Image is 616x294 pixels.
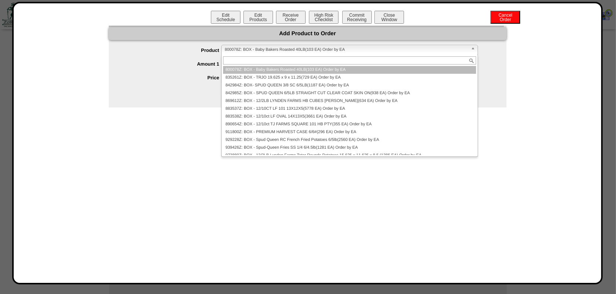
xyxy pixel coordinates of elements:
[223,74,476,82] li: 835261Z: BOX - TRJO 19.625 x 9 x 11.25(729 EA) Order by EA
[223,144,476,152] li: 939426Z: BOX - Spud-Queen Fries SS 1/4 6/4.5lb(1281 EA) Order by EA
[223,152,476,159] li: 973889Z: BOX - 12/2LB Lynden Farms Tater Rounds Potatoes 15.625 x 11.625 x 8.5 (1385 EA) Order by EA
[223,136,476,144] li: 929228Z: BOX - Spud Queen RC French Fried Potatoes 6/5lb(2560 EA) Order by EA
[308,17,340,22] a: High RiskChecklist
[223,66,476,74] li: 800078Z: BOX - Baby Bakers Roasted 40LB(103 EA) Order by EA
[124,61,222,67] label: Amount 1
[223,105,476,113] li: 883537Z: BOX - 12/10CT LF 101 13X12X5(5778 EA) Order by EA
[223,113,476,120] li: 883538Z: BOX - 12/10ct LF OVAL 14X13X5(3661 EA) Order by EA
[491,11,520,24] button: CancelOrder
[124,72,506,84] div: )
[223,89,476,97] li: 842985Z: BOX - SPUD QUEEN 6/5LB STRAIGHT CUT CLEAR COAT SKIN ON(938 EA) Order by EA
[124,47,222,53] label: Product
[374,17,405,22] a: CloseWindow
[124,75,222,80] label: Price
[223,82,476,89] li: 842984Z: BOX- SPUD QUEEN 3/8 SC 6/5LB(1187 EA) Order by EA
[309,11,339,24] button: High RiskChecklist
[211,11,240,24] button: EditSchedule
[225,45,468,54] span: 800078Z: BOX - Baby Bakers Roasted 40LB(103 EA) Order by EA
[276,11,306,24] button: ReceiveOrder
[223,128,476,136] li: 911800Z: BOX - PREMIUM HARVEST CASE 6/6#(296 EA) Order by EA
[223,120,476,128] li: 890654Z: BOX - 12/10ct TJ FARMS SQUARE 101 HB PTY(355 EA) Order by EA
[243,11,273,24] button: EditProducts
[223,97,476,105] li: 869612Z: BOX - 12/2LB LYNDEN FARMS HB CUBES [PERSON_NAME](634 EA) Order by EA
[109,27,506,40] div: Add Product to Order
[374,11,404,24] button: CloseWindow
[342,11,372,24] button: CommitReceiving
